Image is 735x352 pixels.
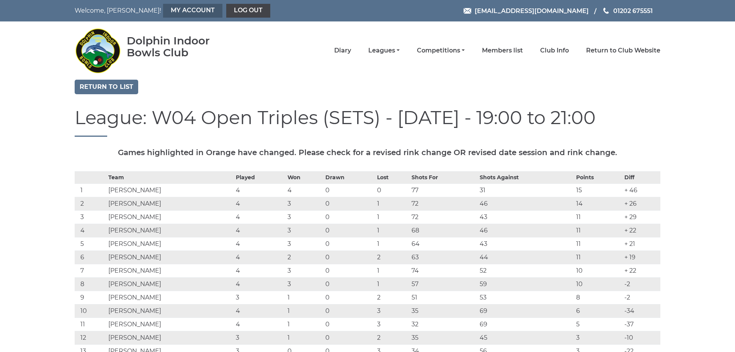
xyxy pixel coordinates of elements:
span: 01202 675551 [613,7,653,14]
td: 3 [234,291,286,304]
td: 72 [410,197,478,210]
img: Email [464,8,471,14]
td: + 26 [622,197,660,210]
td: 4 [234,318,286,331]
nav: Welcome, [PERSON_NAME]! [75,4,312,18]
td: 11 [574,250,622,264]
td: 1 [375,237,410,250]
td: 14 [574,197,622,210]
td: 3 [286,237,323,250]
a: Return to list [75,80,138,94]
a: Diary [334,46,351,55]
td: 3 [574,331,622,344]
td: 2 [286,250,323,264]
td: 1 [286,291,323,304]
td: 7 [75,264,106,277]
th: Drawn [323,171,375,183]
td: [PERSON_NAME] [106,304,234,318]
td: + 46 [622,183,660,197]
td: 3 [375,304,410,318]
td: 32 [410,318,478,331]
td: [PERSON_NAME] [106,331,234,344]
th: Lost [375,171,410,183]
td: 72 [410,210,478,224]
td: 1 [375,277,410,291]
td: -34 [622,304,660,318]
td: 3 [286,264,323,277]
td: 4 [286,183,323,197]
td: 9 [75,291,106,304]
td: 68 [410,224,478,237]
td: 63 [410,250,478,264]
th: Shots Against [478,171,574,183]
th: Won [286,171,323,183]
td: + 29 [622,210,660,224]
td: [PERSON_NAME] [106,237,234,250]
td: [PERSON_NAME] [106,318,234,331]
td: 0 [323,250,375,264]
td: 74 [410,264,478,277]
td: 43 [478,237,574,250]
td: 6 [75,250,106,264]
td: 77 [410,183,478,197]
td: [PERSON_NAME] [106,291,234,304]
td: -10 [622,331,660,344]
a: Phone us 01202 675551 [602,6,653,16]
h5: Games highlighted in Orange have changed. Please check for a revised rink change OR revised date ... [75,148,660,157]
td: 4 [234,304,286,318]
td: 2 [75,197,106,210]
td: + 19 [622,250,660,264]
td: + 21 [622,237,660,250]
td: 3 [75,210,106,224]
td: 57 [410,277,478,291]
a: Members list [482,46,523,55]
td: 1 [286,331,323,344]
a: Log out [226,4,270,18]
td: 11 [574,224,622,237]
td: [PERSON_NAME] [106,183,234,197]
td: 4 [75,224,106,237]
td: -2 [622,277,660,291]
td: 0 [375,183,410,197]
td: 0 [323,197,375,210]
td: 2 [375,291,410,304]
td: 4 [234,237,286,250]
td: 3 [286,277,323,291]
td: 6 [574,304,622,318]
td: 69 [478,304,574,318]
td: 1 [286,304,323,318]
td: 4 [234,210,286,224]
td: 0 [323,224,375,237]
th: Shots For [410,171,478,183]
td: 69 [478,318,574,331]
td: 8 [574,291,622,304]
td: [PERSON_NAME] [106,197,234,210]
span: [EMAIL_ADDRESS][DOMAIN_NAME] [475,7,589,14]
td: 46 [478,197,574,210]
td: 45 [478,331,574,344]
th: Diff [622,171,660,183]
td: 1 [375,264,410,277]
a: Competitions [417,46,465,55]
td: 11 [574,237,622,250]
td: 12 [75,331,106,344]
td: 0 [323,291,375,304]
img: Phone us [603,8,609,14]
td: [PERSON_NAME] [106,224,234,237]
td: 8 [75,277,106,291]
td: 52 [478,264,574,277]
td: 44 [478,250,574,264]
th: Played [234,171,286,183]
td: 35 [410,331,478,344]
td: 3 [286,197,323,210]
a: Return to Club Website [586,46,660,55]
a: Club Info [540,46,569,55]
td: 4 [234,224,286,237]
td: 4 [234,197,286,210]
td: [PERSON_NAME] [106,210,234,224]
td: 1 [286,318,323,331]
td: 10 [574,277,622,291]
td: -37 [622,318,660,331]
img: Dolphin Indoor Bowls Club [75,24,121,77]
td: 0 [323,304,375,318]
